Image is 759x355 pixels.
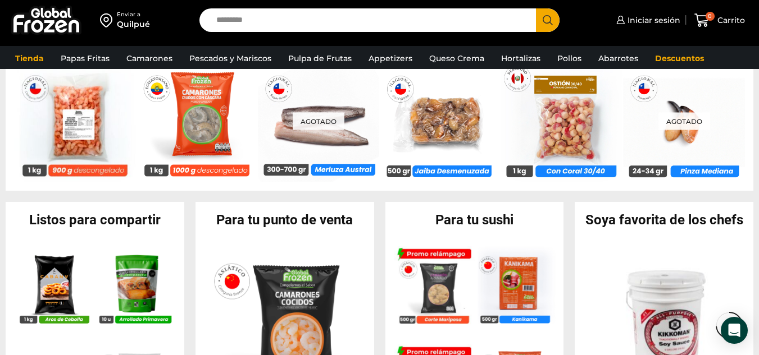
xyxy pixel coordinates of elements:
[575,213,753,227] h2: Soya favorita de los chefs
[649,48,710,69] a: Descuentos
[692,7,748,34] a: 0 Carrito
[658,112,710,130] p: Agotado
[363,48,418,69] a: Appetizers
[121,48,178,69] a: Camarones
[196,213,374,227] h2: Para tu punto de venta
[625,15,680,26] span: Iniciar sesión
[536,8,560,32] button: Search button
[613,9,680,31] a: Iniciar sesión
[55,48,115,69] a: Papas Fritas
[117,19,150,30] div: Quilpué
[283,48,357,69] a: Pulpa de Frutas
[552,48,587,69] a: Pollos
[385,213,564,227] h2: Para tu sushi
[293,112,344,130] p: Agotado
[593,48,644,69] a: Abarrotes
[184,48,277,69] a: Pescados y Mariscos
[721,317,748,344] div: Open Intercom Messenger
[424,48,490,69] a: Queso Crema
[706,12,715,21] span: 0
[6,213,184,227] h2: Listos para compartir
[10,48,49,69] a: Tienda
[715,15,745,26] span: Carrito
[496,48,546,69] a: Hortalizas
[100,11,117,30] img: address-field-icon.svg
[117,11,150,19] div: Enviar a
